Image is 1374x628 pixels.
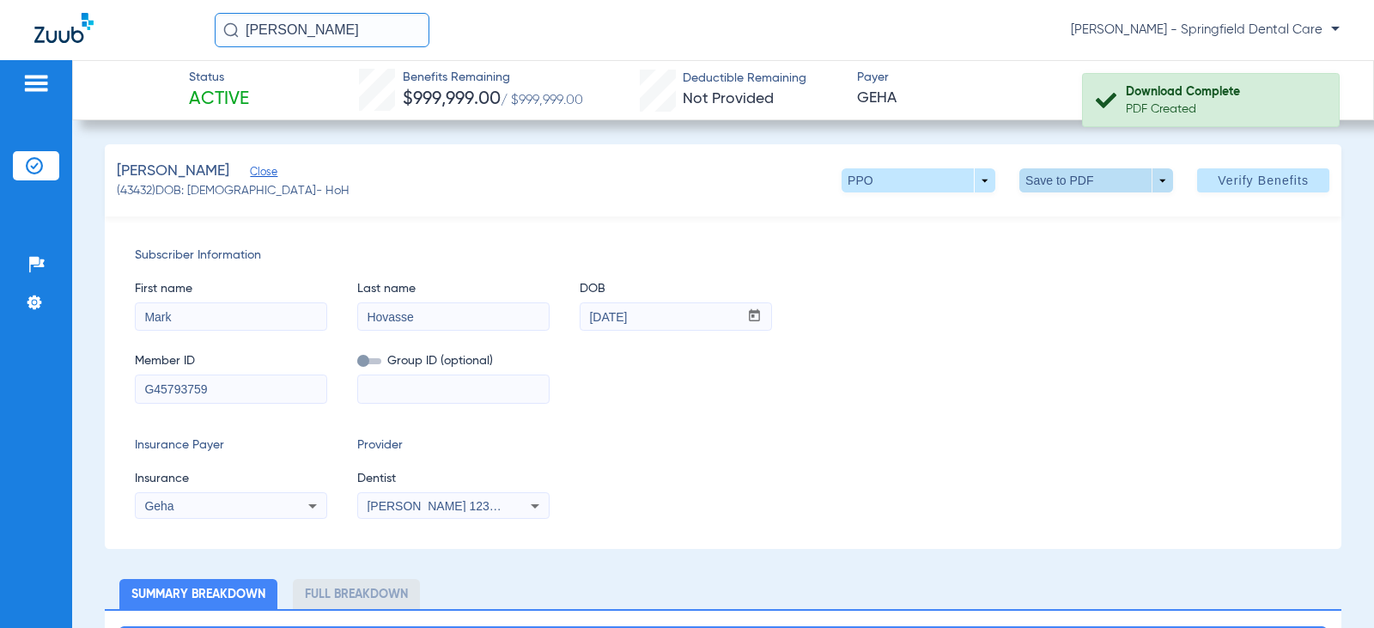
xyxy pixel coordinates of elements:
div: PDF Created [1126,101,1324,118]
span: Dentist [357,470,550,488]
li: Summary Breakdown [119,579,277,609]
span: Last name [357,280,550,298]
span: Payer [857,69,1094,87]
span: Group ID (optional) [357,352,550,370]
span: Subscriber Information [135,247,1311,265]
button: Save to PDF [1019,168,1173,192]
span: / $999,999.00 [501,94,583,107]
span: Verified On [1109,70,1346,88]
span: DOB [580,280,772,298]
span: Provider [357,436,550,454]
button: Open calendar [738,303,771,331]
span: (43432) DOB: [DEMOGRAPHIC_DATA] - HoH [117,182,350,200]
span: Not Provided [683,91,774,107]
span: Member ID [135,352,327,370]
span: Close [250,166,265,182]
span: GEHA [857,88,1094,109]
span: Benefits Remaining [403,69,583,87]
span: Insurance [135,470,327,488]
span: Verify Benefits [1218,174,1309,187]
button: PPO [842,168,995,192]
span: Active [189,88,249,112]
span: [PERSON_NAME] [117,161,229,182]
img: Search Icon [223,22,239,38]
span: Status [189,69,249,87]
span: Insurance Payer [135,436,327,454]
img: hamburger-icon [22,73,50,94]
span: [PERSON_NAME] 1235410028 [367,499,536,513]
img: Zuub Logo [34,13,94,43]
span: [PERSON_NAME] - Springfield Dental Care [1071,21,1340,39]
button: Verify Benefits [1197,168,1329,192]
li: Full Breakdown [293,579,420,609]
input: Search for patients [215,13,429,47]
span: First name [135,280,327,298]
div: Download Complete [1126,83,1324,101]
span: Geha [144,499,173,513]
span: Deductible Remaining [683,70,806,88]
span: $999,999.00 [403,90,501,108]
